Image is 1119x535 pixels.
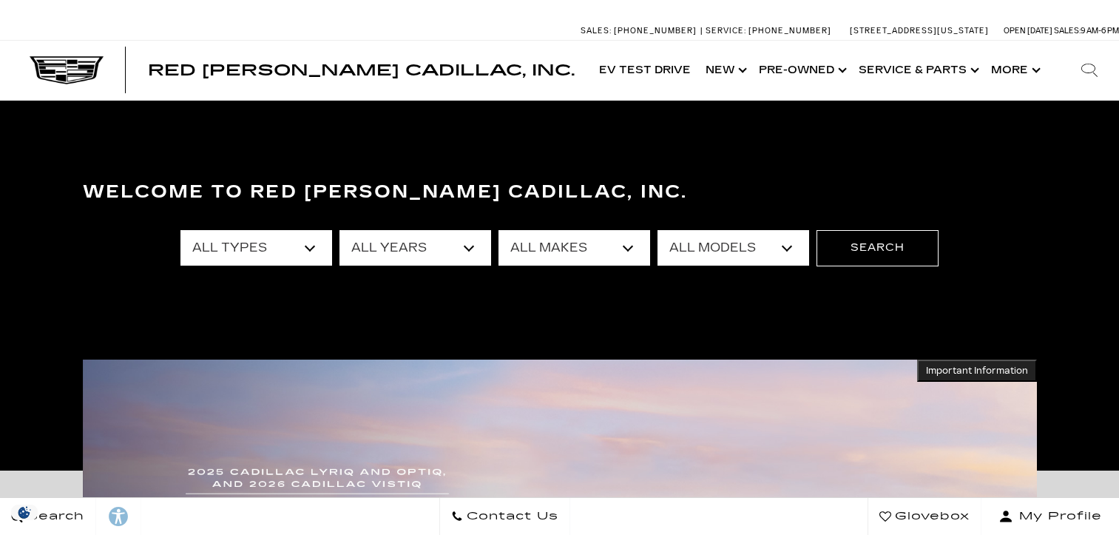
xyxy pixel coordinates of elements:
span: Open [DATE] [1004,26,1052,36]
img: Cadillac Dark Logo with Cadillac White Text [30,56,104,84]
span: Service: [706,26,746,36]
a: EV Test Drive [592,41,698,100]
button: Open user profile menu [981,498,1119,535]
span: Important Information [926,365,1028,377]
select: Filter by make [498,230,650,266]
img: Opt-Out Icon [7,505,41,520]
span: Search [23,506,84,527]
span: [PHONE_NUMBER] [614,26,697,36]
a: Contact Us [439,498,570,535]
span: 9 AM-6 PM [1081,26,1119,36]
section: Click to Open Cookie Consent Modal [7,505,41,520]
button: More [984,41,1045,100]
a: Red [PERSON_NAME] Cadillac, Inc. [148,63,575,78]
span: Contact Us [463,506,558,527]
a: [STREET_ADDRESS][US_STATE] [850,26,989,36]
a: Pre-Owned [751,41,851,100]
span: Red [PERSON_NAME] Cadillac, Inc. [148,61,575,79]
select: Filter by model [657,230,809,266]
a: Service & Parts [851,41,984,100]
span: Sales: [1054,26,1081,36]
span: Sales: [581,26,612,36]
a: Sales: [PHONE_NUMBER] [581,27,700,35]
select: Filter by type [180,230,332,266]
a: Glovebox [868,498,981,535]
button: Important Information [917,360,1037,382]
button: Search [817,230,939,266]
h3: Welcome to Red [PERSON_NAME] Cadillac, Inc. [83,178,1037,207]
span: My Profile [1013,506,1102,527]
a: Service: [PHONE_NUMBER] [700,27,835,35]
span: Glovebox [891,506,970,527]
span: [PHONE_NUMBER] [748,26,831,36]
a: New [698,41,751,100]
select: Filter by year [339,230,491,266]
